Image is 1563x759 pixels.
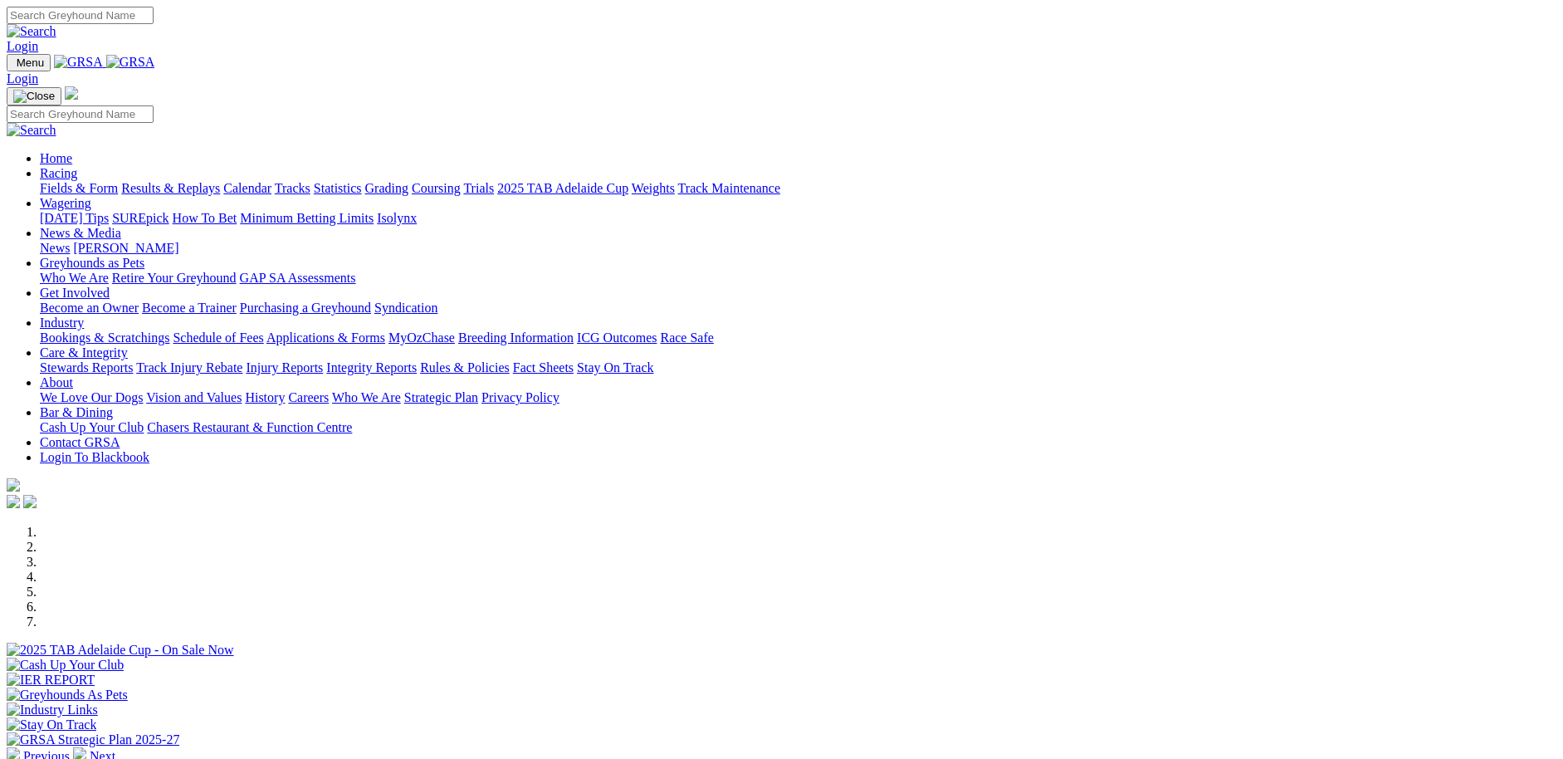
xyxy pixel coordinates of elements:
a: News & Media [40,226,121,240]
a: Weights [632,181,675,195]
a: Schedule of Fees [173,331,263,345]
a: Care & Integrity [40,345,128,360]
img: Cash Up Your Club [7,658,124,673]
a: Who We Are [40,271,109,285]
a: Become a Trainer [142,301,237,315]
div: Racing [40,181,1556,196]
div: Bar & Dining [40,420,1556,435]
a: Bar & Dining [40,405,113,419]
div: Wagering [40,211,1556,226]
a: Chasers Restaurant & Function Centre [147,420,352,434]
a: Fact Sheets [513,360,574,375]
a: Bookings & Scratchings [40,331,169,345]
a: Track Maintenance [678,181,780,195]
a: Contact GRSA [40,435,120,449]
a: How To Bet [173,211,237,225]
a: Who We Are [332,390,401,404]
div: News & Media [40,241,1556,256]
img: Search [7,123,56,138]
a: Retire Your Greyhound [112,271,237,285]
a: SUREpick [112,211,169,225]
a: Integrity Reports [326,360,417,375]
a: Fields & Form [40,181,118,195]
img: Stay On Track [7,717,96,732]
a: Tracks [275,181,310,195]
a: Race Safe [660,331,713,345]
a: Statistics [314,181,362,195]
a: Get Involved [40,286,110,300]
a: Login [7,39,38,53]
a: About [40,375,73,389]
a: Grading [365,181,408,195]
a: [PERSON_NAME] [73,241,178,255]
img: Close [13,90,55,103]
a: Purchasing a Greyhound [240,301,371,315]
img: 2025 TAB Adelaide Cup - On Sale Now [7,643,234,658]
a: ICG Outcomes [577,331,657,345]
a: Strategic Plan [404,390,478,404]
a: Cash Up Your Club [40,420,144,434]
a: Become an Owner [40,301,139,315]
a: Applications & Forms [266,331,385,345]
img: facebook.svg [7,495,20,508]
div: Get Involved [40,301,1556,316]
a: Isolynx [377,211,417,225]
a: Injury Reports [246,360,323,375]
a: Greyhounds as Pets [40,256,144,270]
img: Search [7,24,56,39]
a: 2025 TAB Adelaide Cup [497,181,628,195]
input: Search [7,105,154,123]
a: Home [40,151,72,165]
button: Toggle navigation [7,87,61,105]
a: Breeding Information [458,331,574,345]
div: Greyhounds as Pets [40,271,1556,286]
a: Minimum Betting Limits [240,211,374,225]
a: Careers [288,390,329,404]
img: twitter.svg [23,495,37,508]
a: Stay On Track [577,360,653,375]
a: MyOzChase [388,331,455,345]
button: Toggle navigation [7,54,51,71]
a: Industry [40,316,84,330]
div: Care & Integrity [40,360,1556,375]
a: Calendar [223,181,271,195]
a: Login [7,71,38,86]
div: About [40,390,1556,405]
img: Greyhounds As Pets [7,688,128,703]
img: logo-grsa-white.png [7,478,20,492]
div: Industry [40,331,1556,345]
a: Trials [463,181,494,195]
img: GRSA [54,55,103,70]
a: Rules & Policies [420,360,510,375]
input: Search [7,7,154,24]
a: Syndication [374,301,437,315]
img: GRSA Strategic Plan 2025-27 [7,732,179,747]
a: Vision and Values [146,390,242,404]
img: Industry Links [7,703,98,717]
img: logo-grsa-white.png [65,86,78,100]
a: We Love Our Dogs [40,390,143,404]
a: History [245,390,285,404]
a: Privacy Policy [481,390,559,404]
a: Stewards Reports [40,360,133,375]
span: Menu [17,56,44,69]
img: IER REPORT [7,673,95,688]
a: News [40,241,70,255]
a: Login To Blackbook [40,450,149,464]
a: Racing [40,166,77,180]
a: Wagering [40,196,91,210]
img: GRSA [106,55,155,70]
a: [DATE] Tips [40,211,109,225]
a: Track Injury Rebate [136,360,242,375]
a: Results & Replays [121,181,220,195]
a: GAP SA Assessments [240,271,356,285]
a: Coursing [412,181,461,195]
